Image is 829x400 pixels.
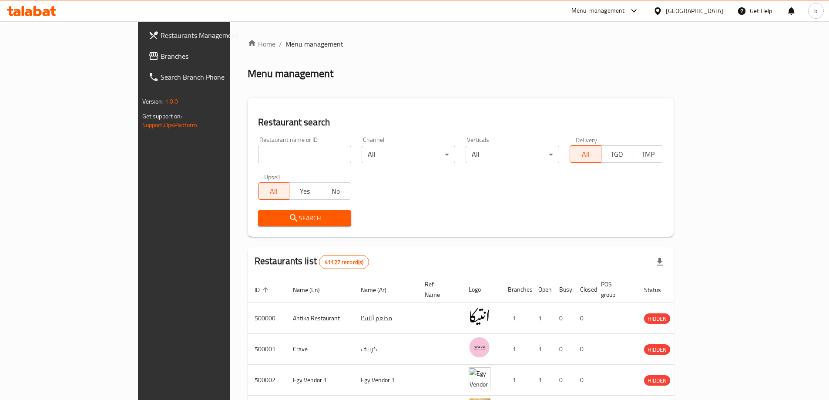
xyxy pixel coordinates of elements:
div: HIDDEN [644,375,670,386]
span: Search Branch Phone [161,72,269,82]
span: HIDDEN [644,314,670,324]
div: [GEOGRAPHIC_DATA] [666,6,723,16]
button: TGO [601,145,632,163]
h2: Restaurant search [258,116,664,129]
li: / [279,39,282,49]
td: 1 [501,334,531,365]
span: HIDDEN [644,345,670,355]
th: Closed [573,276,594,303]
button: Search [258,210,352,226]
td: كرييف [354,334,418,365]
span: All [262,185,286,198]
button: TMP [632,145,663,163]
span: All [574,148,597,161]
span: Branches [161,51,269,61]
span: TGO [605,148,629,161]
h2: Restaurants list [255,255,369,269]
span: TMP [636,148,660,161]
th: Branches [501,276,531,303]
td: 1 [531,334,552,365]
span: ID [255,285,271,295]
span: Menu management [285,39,343,49]
span: Get support on: [142,111,182,122]
img: Crave [469,336,490,358]
span: 1.0.0 [165,96,178,107]
div: HIDDEN [644,313,670,324]
div: Menu-management [571,6,625,16]
div: Export file [649,252,670,272]
span: Ref. Name [425,279,451,300]
td: 1 [531,303,552,334]
button: All [570,145,601,163]
th: Logo [462,276,501,303]
button: All [258,182,289,200]
td: Egy Vendor 1 [354,365,418,396]
span: Version: [142,96,164,107]
td: Antika Restaurant [286,303,354,334]
span: 41127 record(s) [319,258,369,266]
td: 1 [501,365,531,396]
button: No [320,182,351,200]
th: Busy [552,276,573,303]
td: Egy Vendor 1 [286,365,354,396]
th: Open [531,276,552,303]
a: Restaurants Management [141,25,276,46]
td: 0 [552,334,573,365]
span: Name (En) [293,285,331,295]
a: Branches [141,46,276,67]
div: Total records count [319,255,369,269]
td: Crave [286,334,354,365]
a: Search Branch Phone [141,67,276,87]
td: مطعم أنتيكا [354,303,418,334]
td: 0 [573,303,594,334]
a: Support.OpsPlatform [142,119,198,131]
label: Delivery [576,137,597,143]
div: HIDDEN [644,344,670,355]
span: Search [265,213,345,224]
td: 0 [573,334,594,365]
td: 0 [552,365,573,396]
span: Status [644,285,672,295]
span: Name (Ar) [361,285,398,295]
img: Egy Vendor 1 [469,367,490,389]
span: b [814,6,817,16]
span: No [324,185,348,198]
div: All [466,146,559,163]
span: Yes [293,185,317,198]
td: 1 [501,303,531,334]
div: All [362,146,455,163]
button: Yes [289,182,320,200]
span: POS group [601,279,627,300]
nav: breadcrumb [248,39,674,49]
input: Search for restaurant name or ID.. [258,146,352,163]
td: 1 [531,365,552,396]
td: 0 [573,365,594,396]
span: Restaurants Management [161,30,269,40]
td: 0 [552,303,573,334]
span: HIDDEN [644,376,670,386]
h2: Menu management [248,67,333,81]
img: Antika Restaurant [469,306,490,327]
label: Upsell [264,174,280,180]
